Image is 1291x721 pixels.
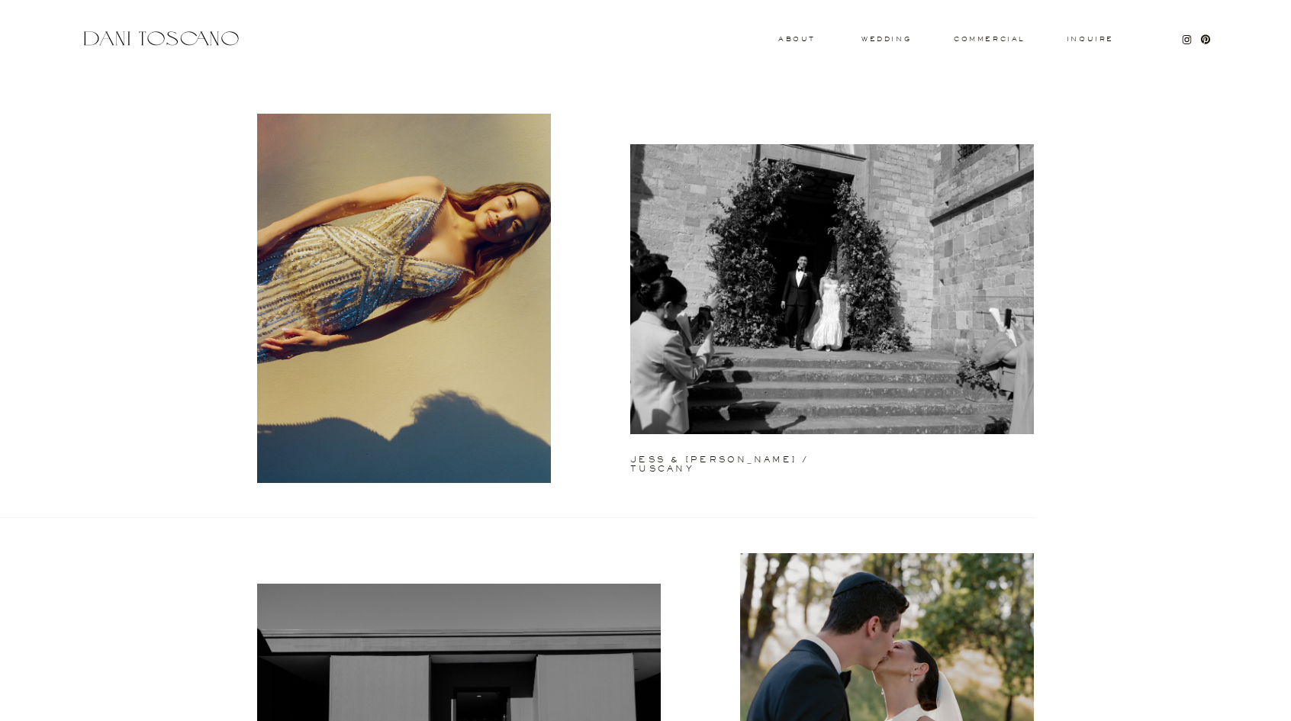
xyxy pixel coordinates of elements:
[630,455,868,462] a: jess & [PERSON_NAME] / tuscany
[861,36,911,41] a: wedding
[1066,36,1115,43] a: Inquire
[778,36,812,41] a: About
[954,36,1024,42] a: commercial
